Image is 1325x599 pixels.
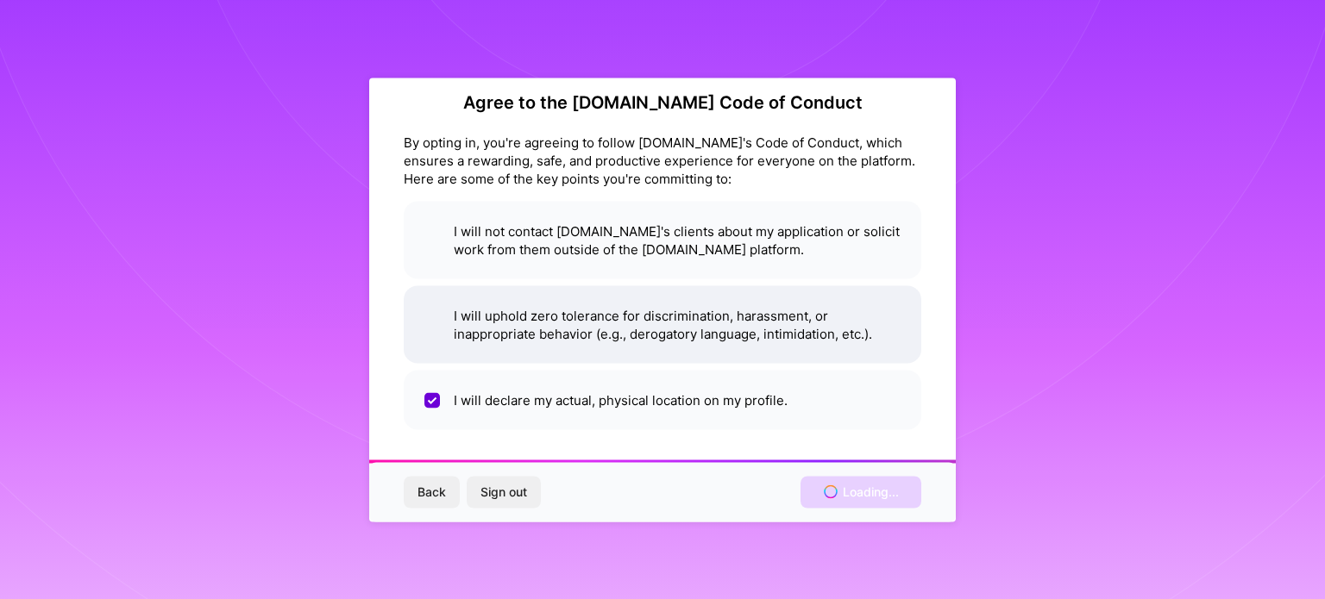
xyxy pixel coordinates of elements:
span: Back [418,484,446,501]
span: Sign out [480,484,527,501]
button: Back [404,477,460,508]
li: I will not contact [DOMAIN_NAME]'s clients about my application or solicit work from them outside... [404,201,921,278]
li: I will uphold zero tolerance for discrimination, harassment, or inappropriate behavior (e.g., der... [404,285,921,363]
button: Sign out [467,477,541,508]
h2: Agree to the [DOMAIN_NAME] Code of Conduct [404,91,921,112]
li: I will declare my actual, physical location on my profile. [404,370,921,429]
div: By opting in, you're agreeing to follow [DOMAIN_NAME]'s Code of Conduct, which ensures a rewardin... [404,133,921,187]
